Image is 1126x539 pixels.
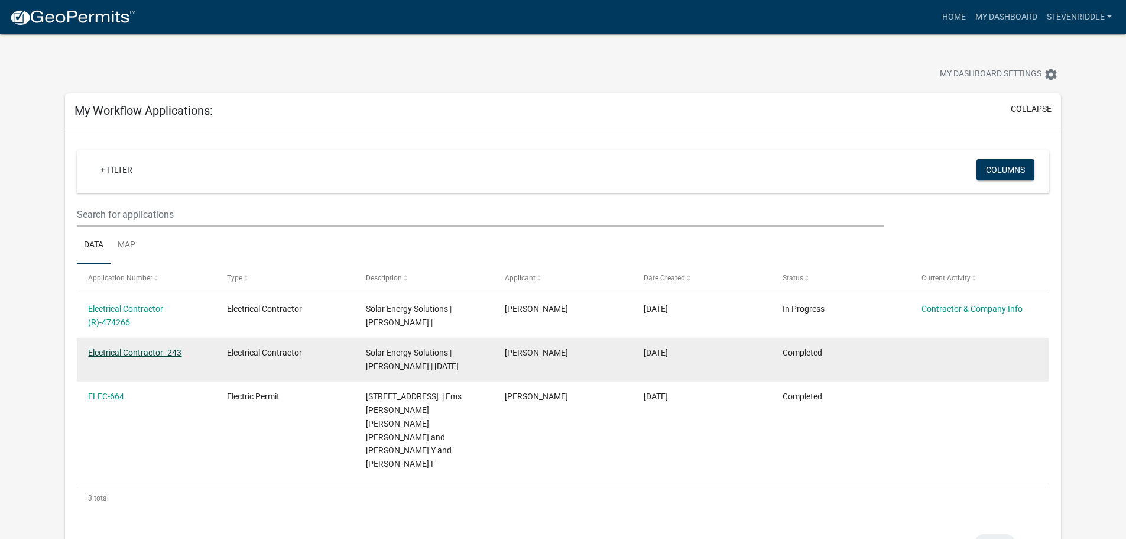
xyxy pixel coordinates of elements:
span: Status [783,274,803,282]
span: 3920 Bird Song Way | Ems Kristin Troyer TOD Lehman Jessica M and Susan Y and Gretchen F [366,392,462,469]
h5: My Workflow Applications: [74,104,213,118]
span: Steven Riddle [505,348,568,357]
datatable-header-cell: Date Created [632,264,771,292]
span: Steven Riddle [505,392,568,401]
span: Description [366,274,402,282]
button: Columns [976,159,1034,180]
button: My Dashboard Settingssettings [930,63,1067,86]
a: Data [77,227,111,264]
span: Application Number [88,274,152,282]
span: 04/20/2023 [644,392,668,401]
datatable-header-cell: Applicant [494,264,632,292]
a: Contractor & Company Info [921,304,1023,314]
button: collapse [1011,103,1052,115]
datatable-header-cell: Current Activity [910,264,1049,292]
a: ELEC-664 [88,392,124,401]
span: Applicant [505,274,536,282]
input: Search for applications [77,202,884,227]
a: Electrical Contractor (R)-474266 [88,304,163,327]
a: + Filter [91,159,142,180]
datatable-header-cell: Description [355,264,494,292]
span: Electrical Contractor [227,348,302,357]
a: StevenRiddle [1042,6,1117,28]
span: Electrical Contractor [227,304,302,314]
span: In Progress [783,304,825,314]
span: Solar Energy Solutions | Steven Riddle | 12/31/2023 [366,348,459,371]
span: 04/20/2023 [644,348,668,357]
a: Map [111,227,142,264]
span: 09/05/2025 [644,304,668,314]
a: My Dashboard [971,6,1042,28]
span: Completed [783,392,822,401]
a: Home [937,6,971,28]
a: Electrical Contractor -243 [88,348,181,357]
span: Solar Energy Solutions | Steven Riddle | [366,304,452,327]
datatable-header-cell: Status [771,264,910,292]
div: collapse [65,128,1061,525]
datatable-header-cell: Type [216,264,355,292]
span: Type [227,274,242,282]
span: Steven Riddle [505,304,568,314]
span: Date Created [644,274,685,282]
span: Electric Permit [227,392,280,401]
span: Completed [783,348,822,357]
i: settings [1044,67,1058,82]
datatable-header-cell: Application Number [77,264,216,292]
span: My Dashboard Settings [940,67,1041,82]
span: Current Activity [921,274,971,282]
div: 3 total [77,483,1049,513]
